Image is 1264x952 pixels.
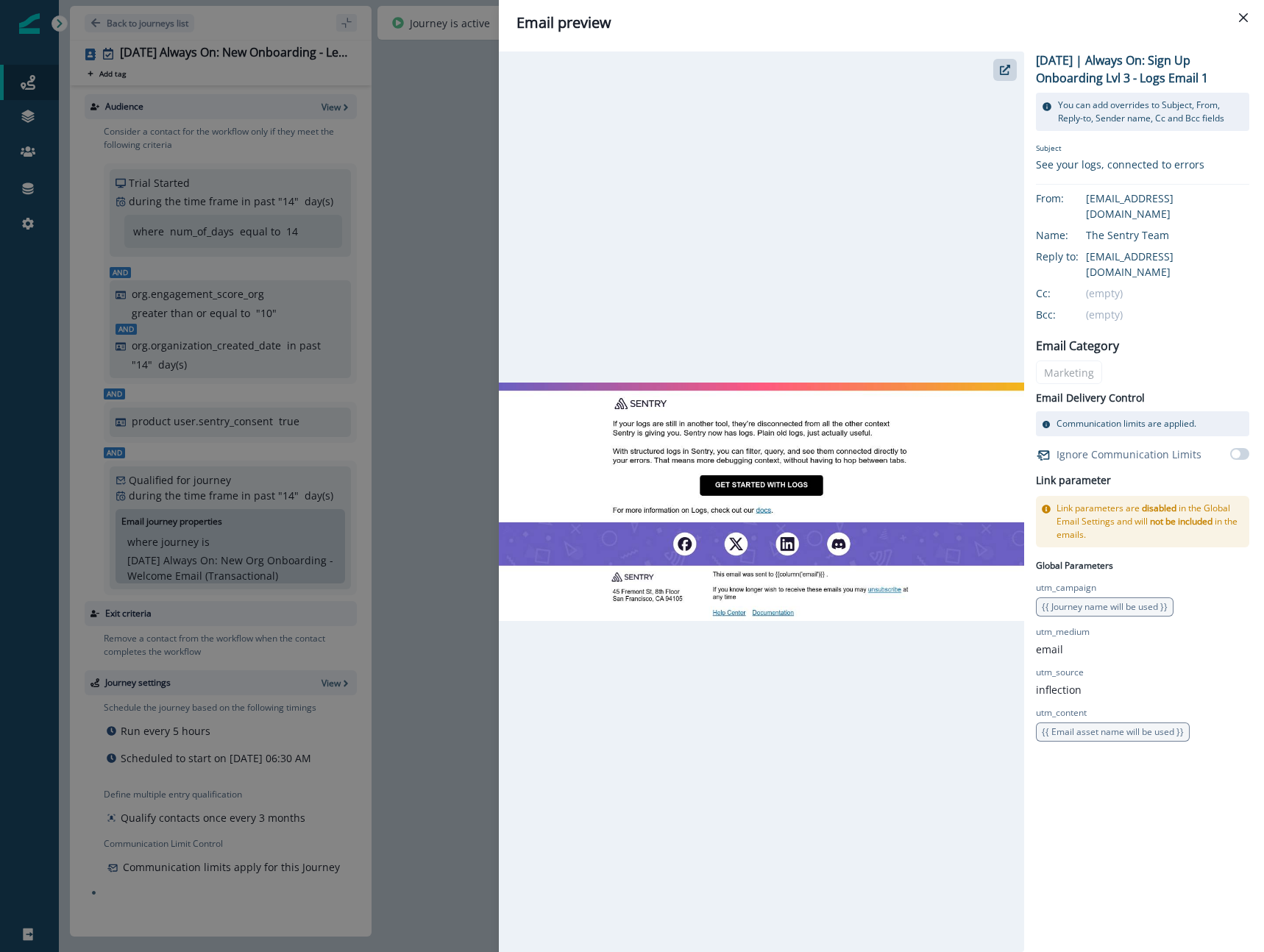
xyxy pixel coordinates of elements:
p: utm_content [1036,706,1087,720]
div: From: [1036,191,1109,206]
h2: Link parameter [1036,472,1111,490]
div: (empty) [1086,285,1249,301]
span: not be included [1150,515,1212,527]
div: (empty) [1086,307,1249,322]
p: Subject [1036,143,1204,157]
img: email asset unavailable [499,383,1024,622]
p: utm_source [1036,666,1084,679]
p: utm_campaign [1036,581,1096,594]
p: utm_medium [1036,625,1090,639]
div: Bcc: [1036,307,1109,322]
p: [DATE] | Always On: Sign Up Onboarding Lvl 3 - Logs Email 1 [1036,51,1249,87]
span: {{ Journey name will be used }} [1042,600,1168,613]
div: See your logs, connected to errors [1036,157,1204,172]
p: email [1036,642,1063,657]
div: Cc: [1036,285,1109,301]
div: Email preview [516,12,1246,34]
span: disabled [1142,502,1176,514]
p: Link parameters are in the Global Email Settings and will in the emails. [1057,502,1243,541]
p: inflection [1036,682,1082,697]
button: Close [1232,6,1255,29]
div: The Sentry Team [1086,227,1249,243]
p: You can add overrides to Subject, From, Reply-to, Sender name, Cc and Bcc fields [1058,99,1243,125]
div: [EMAIL_ADDRESS][DOMAIN_NAME] [1086,249,1249,280]
p: Global Parameters [1036,556,1113,572]
div: Reply to: [1036,249,1109,264]
div: Name: [1036,227,1109,243]
div: [EMAIL_ADDRESS][DOMAIN_NAME] [1086,191,1249,221]
span: {{ Email asset name will be used }} [1042,725,1184,738]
